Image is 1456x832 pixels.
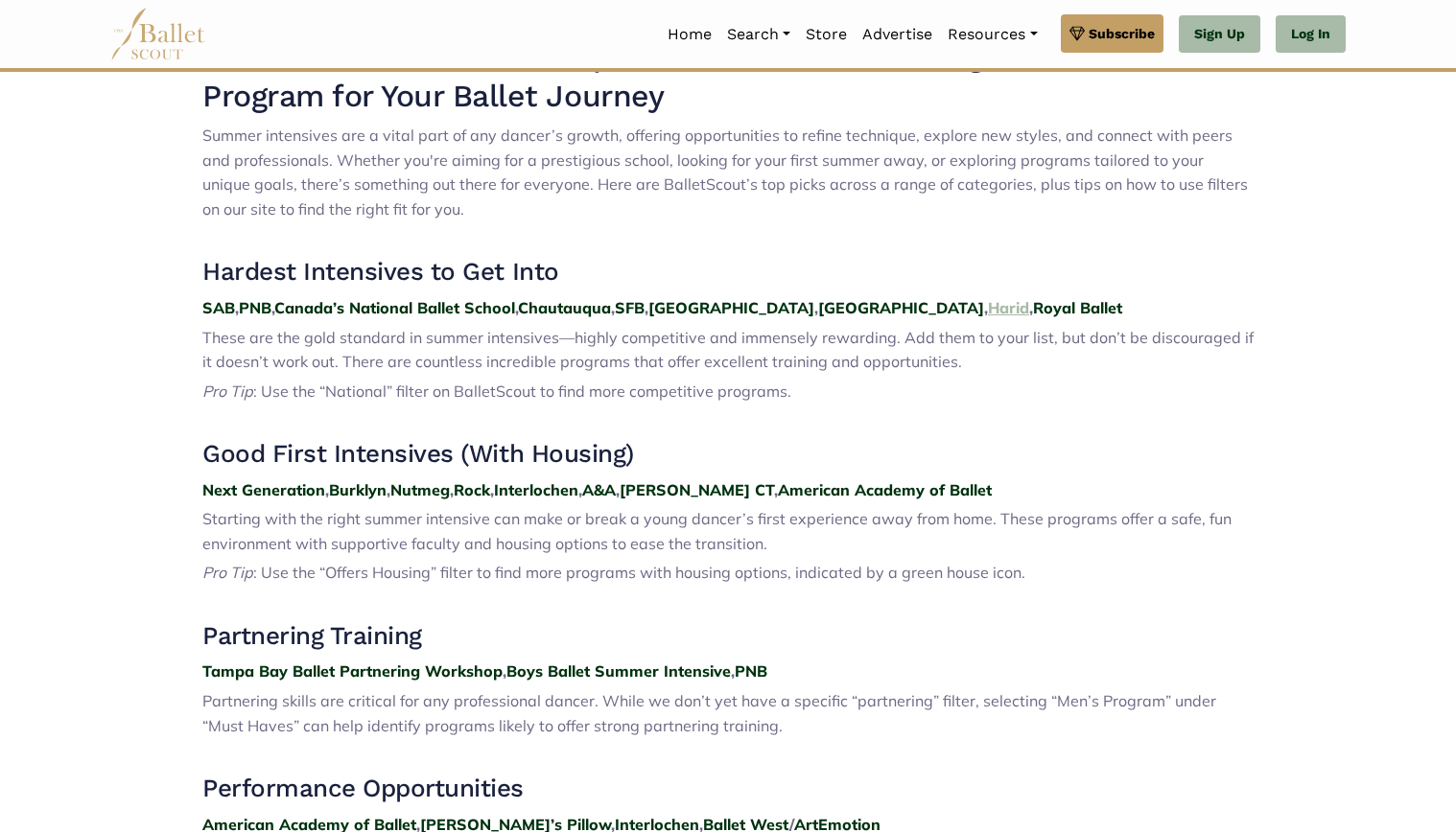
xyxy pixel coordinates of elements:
[988,298,1029,317] a: Harid
[202,563,253,582] span: Pro Tip
[390,480,450,499] a: Nutmeg
[1069,23,1085,44] img: gem.svg
[202,381,253,401] span: Pro Tip
[202,620,1254,653] h3: Partnering Training
[518,298,611,317] a: Chautauqua
[202,691,1216,735] span: Partnering skills are critical for any professional dancer. While we don’t yet have a specific “p...
[1061,14,1163,53] a: Subscribe
[1179,15,1260,54] a: Sign Up
[387,480,390,499] strong: ,
[648,298,814,317] a: [GEOGRAPHIC_DATA]
[202,480,325,499] a: Next Generation
[515,298,518,317] strong: ,
[578,480,582,499] strong: ,
[202,438,1254,471] h3: Good First Intensives (With Housing)
[735,661,767,681] a: PNB
[202,328,1254,372] span: These are the gold standard in summer intensives—highly competitive and immensely rewarding. Add ...
[645,298,648,317] strong: ,
[202,36,1254,116] h2: 2025 Summer Intensive Top Picks: A Guide to Finding the Perfect Program for Your Ballet Journey
[1089,23,1155,44] span: Subscribe
[202,256,1254,289] h3: Hardest Intensives to Get Into
[202,126,1248,219] span: Summer intensives are a vital part of any dancer’s growth, offering opportunities to refine techn...
[202,773,1254,805] h3: Performance Opportunities
[719,14,798,55] a: Search
[490,480,494,499] strong: ,
[1029,298,1033,317] strong: ,
[253,563,1025,582] span: : Use the “Offers Housing” filter to find more programs with housing options, indicated by a gree...
[582,480,616,499] a: A&A
[202,298,235,317] a: SAB
[774,480,778,499] strong: ,
[798,14,855,55] a: Store
[818,298,984,317] a: [GEOGRAPHIC_DATA]
[620,480,774,499] a: [PERSON_NAME] CT
[239,298,271,317] a: PNB
[450,480,454,499] strong: ,
[616,480,620,499] strong: ,
[253,381,791,401] span: : Use the “National” filter on BalletScout to find more competitive programs.
[855,14,940,55] a: Advertise
[1033,298,1122,317] a: Royal Ballet
[506,661,731,681] a: Boys Ballet Summer Intensive
[940,14,1045,55] a: Resources
[325,480,329,499] strong: ,
[731,661,735,681] strong: ,
[984,298,988,317] strong: ,
[274,298,515,317] a: Canada’s National Ballet School
[503,661,506,681] strong: ,
[660,14,719,55] a: Home
[1276,15,1346,54] a: Log In
[202,661,503,681] a: Tampa Bay Ballet Partnering Workshop
[202,509,1232,553] span: Starting with the right summer intensive can make or break a young dancer’s first experience away...
[329,480,387,499] a: Burklyn
[235,298,239,317] strong: ,
[271,298,274,317] strong: ,
[778,480,992,499] a: American Academy of Ballet
[454,480,490,499] a: Rock
[611,298,615,317] strong: ,
[615,298,645,317] a: SFB
[814,298,818,317] strong: ,
[494,480,578,499] a: Interlochen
